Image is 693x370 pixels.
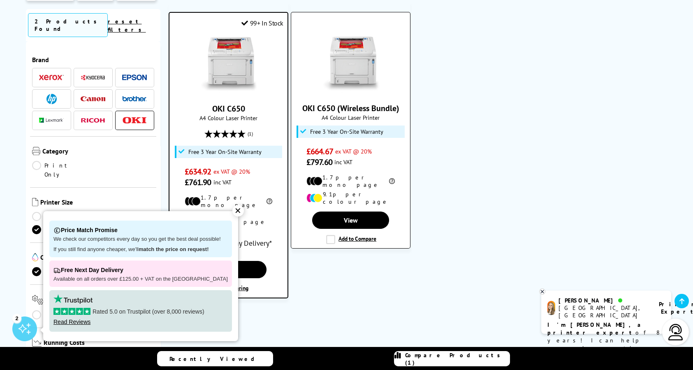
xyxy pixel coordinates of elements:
img: Colour or Mono [32,253,38,261]
img: amy-livechat.png [547,301,555,315]
strong: match the price on request! [139,246,209,252]
img: Brother [122,96,147,102]
div: ✕ [232,205,244,216]
p: Price Match Promise [53,225,228,236]
a: A4 [32,225,93,234]
span: Recently Viewed [169,355,263,363]
div: 99+ In Stock [241,19,283,27]
a: Laser [32,310,93,319]
span: inc VAT [334,158,352,166]
span: Brand [32,56,155,64]
span: ex VAT @ 20% [213,168,250,175]
img: Running Costs [32,338,42,347]
a: Epson [122,72,147,83]
span: Printer Size [40,198,155,208]
span: (1) [248,126,253,142]
img: Category [32,147,40,155]
p: of 8 years! I can help you choose the right product [547,321,665,360]
div: [GEOGRAPHIC_DATA], [GEOGRAPHIC_DATA] [559,304,649,319]
img: user-headset-light.svg [668,324,684,340]
p: Free Next Day Delivery [53,265,228,276]
a: Compare Products (1) [394,351,510,366]
a: OKI C650 (Wireless Bundle) [302,103,399,114]
a: OKI C650 [198,88,260,97]
span: £797.60 [306,157,332,168]
a: Kyocera [81,72,105,83]
p: Available on all orders over £125.00 + VAT on the [GEOGRAPHIC_DATA] [53,276,228,283]
p: Rated 5.0 on Trustpilot (over 8,000 reviews) [53,308,228,315]
a: OKI C650 (Wireless Bundle) [320,88,382,96]
b: I'm [PERSON_NAME], a printer expert [547,321,643,336]
a: Colour [32,267,93,276]
a: A2 [32,212,93,221]
img: trustpilot rating [53,294,93,304]
span: £761.90 [185,177,211,188]
p: We check our competitors every day so you get the best deal possible! [53,236,228,243]
span: 2 Products Found [28,13,108,37]
img: Technology [32,295,44,305]
a: Canon [81,94,105,104]
span: ex VAT @ 20% [335,147,372,155]
span: A4 Colour Laser Printer [174,114,283,122]
li: 9.1p per colour page [306,191,395,205]
img: Printer Size [32,198,38,206]
img: Xerox [39,74,64,80]
div: [PERSON_NAME] [559,297,649,304]
a: OKI C650 [212,103,245,114]
span: A4 Colour Laser Printer [295,114,406,121]
span: £634.92 [185,166,211,177]
span: Category [42,147,155,157]
li: 1.7p per mono page [185,194,273,209]
span: inc VAT [213,178,232,186]
label: Add to Compare [326,235,376,244]
div: 2 [12,314,21,323]
a: HP [39,94,64,104]
img: Ricoh [81,118,105,123]
span: Colour or Mono [40,253,155,263]
img: Epson [122,74,147,81]
a: Print Only [32,161,93,179]
img: Canon [81,96,105,102]
a: reset filters [108,18,146,33]
span: Compare Products (1) [405,351,510,366]
a: Recently Viewed [157,351,273,366]
span: Running Costs [44,338,154,349]
a: OKI [122,115,147,126]
img: OKI C650 [198,33,260,95]
img: OKI C650 (Wireless Bundle) [320,33,382,95]
a: Read Reviews [53,319,90,325]
img: Kyocera [81,74,105,81]
span: Free 3 Year On-Site Warranty [310,128,383,135]
a: Brother [122,94,147,104]
a: View [312,212,389,229]
li: 1.7p per mono page [306,174,395,188]
span: £664.67 [306,146,333,157]
a: Lexmark [39,115,64,126]
a: Ricoh [81,115,105,126]
img: OKI [122,117,147,124]
span: Free 3 Year On-Site Warranty [188,149,262,155]
img: stars-5.svg [53,308,90,315]
p: If you still find anyone cheaper, we'll [53,246,228,253]
img: Lexmark [39,118,64,123]
img: HP [46,94,57,104]
a: Xerox [39,72,64,83]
